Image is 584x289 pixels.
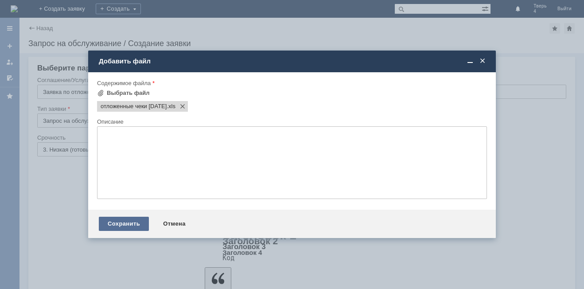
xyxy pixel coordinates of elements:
span: Свернуть (Ctrl + M) [466,57,475,65]
div: Описание [97,119,485,125]
div: Добавить файл [99,57,487,65]
span: отложенные чеки 16.09.2025.xls [101,103,167,110]
span: Закрыть [478,57,487,65]
div: добрый вечер, прошу удалить отложенные чеки [4,4,129,18]
div: Выбрать файл [107,90,150,97]
div: Содержимое файла [97,80,485,86]
span: отложенные чеки 16.09.2025.xls [167,103,175,110]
